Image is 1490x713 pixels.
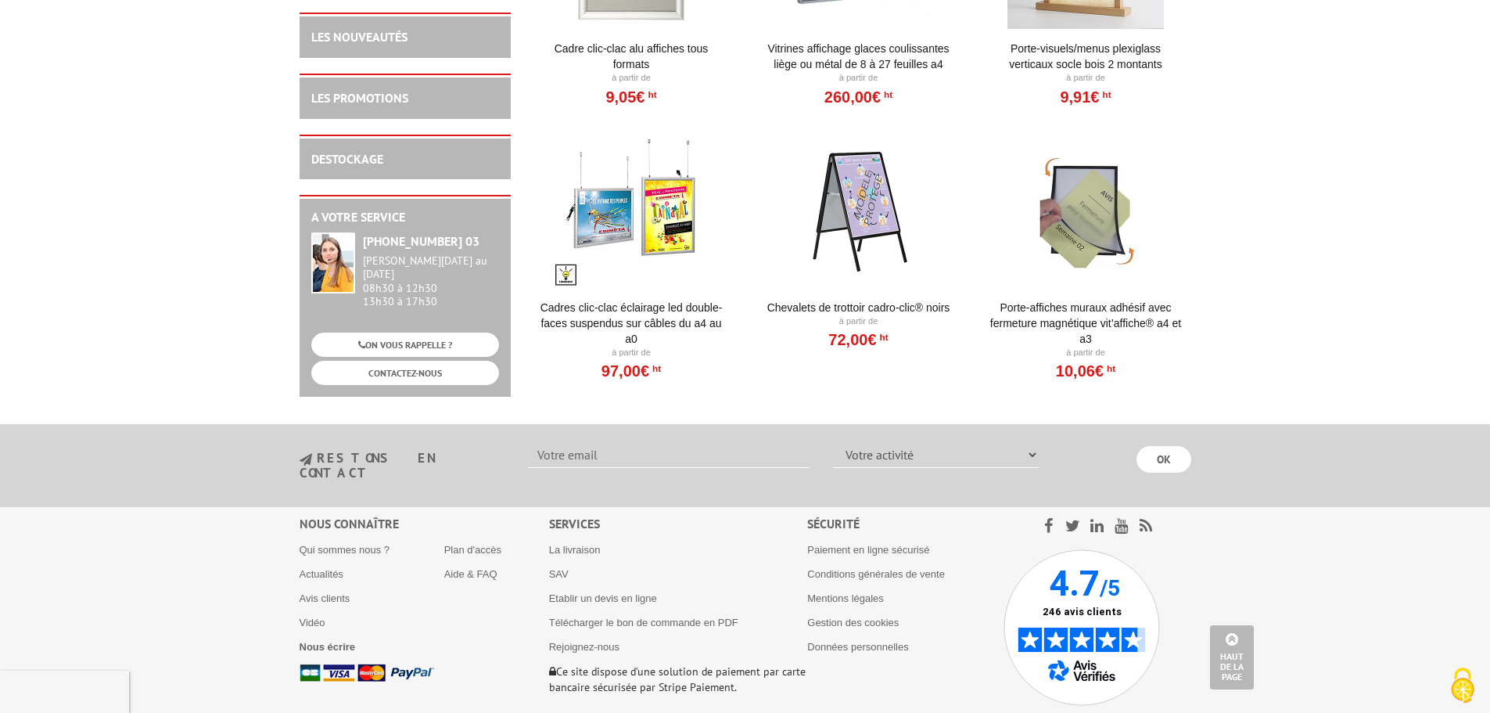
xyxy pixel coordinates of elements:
img: Avis Vérifiés - 4.7 sur 5 - 246 avis clients [1004,549,1160,706]
img: Cookies (fenêtre modale) [1443,666,1482,705]
img: widget-service.jpg [311,232,355,293]
sup: HT [881,89,892,100]
p: À partir de [762,72,955,85]
a: Haut de la page [1210,625,1254,690]
a: Avis clients [300,592,350,604]
a: Cadres clic-clac éclairage LED double-faces suspendus sur câbles du A4 au A0 [535,300,728,347]
div: Sécurité [807,515,1004,533]
a: 260,00€HT [824,92,892,102]
a: Porte-Visuels/Menus Plexiglass Verticaux Socle Bois 2 Montants [989,41,1183,72]
a: Porte-affiches muraux adhésif avec fermeture magnétique VIT’AFFICHE® A4 et A3 [989,300,1183,347]
div: Services [549,515,808,533]
sup: HT [649,363,661,374]
a: Paiement en ligne sécurisé [807,544,929,556]
button: Cookies (fenêtre modale) [1435,660,1490,713]
a: Vitrines affichage glaces coulissantes liège ou métal de 8 à 27 feuilles A4 [762,41,955,72]
a: SAV [549,568,569,580]
a: 9,91€HT [1060,92,1111,102]
p: À partir de [762,315,955,328]
a: Rejoignez-nous [549,641,619,653]
p: Ce site dispose d’une solution de paiement par carte bancaire sécurisée par Stripe Paiement. [549,664,808,695]
a: CONTACTEZ-NOUS [311,361,499,385]
h2: A votre service [311,211,499,225]
input: Votre email [528,441,810,468]
strong: [PHONE_NUMBER] 03 [363,233,479,249]
sup: HT [1099,89,1111,100]
a: Qui sommes nous ? [300,544,390,556]
a: Nous écrire [300,641,356,653]
a: 72,00€HT [828,335,888,344]
a: Conditions générales de vente [807,568,945,580]
h3: restons en contact [300,452,505,479]
a: Aide & FAQ [444,568,497,580]
a: Chevalets de trottoir Cadro-Clic® Noirs [762,300,955,315]
a: La livraison [549,544,601,556]
div: [PERSON_NAME][DATE] au [DATE] [363,254,499,281]
img: newsletter.jpg [300,453,312,466]
a: Données personnelles [807,641,908,653]
a: Cadre Clic-Clac Alu affiches tous formats [535,41,728,72]
a: Vidéo [300,617,325,628]
sup: HT [644,89,656,100]
div: 08h30 à 12h30 13h30 à 17h30 [363,254,499,308]
sup: HT [1104,363,1115,374]
input: OK [1136,446,1191,473]
a: LES PROMOTIONS [311,90,408,106]
a: Etablir un devis en ligne [549,592,657,604]
a: Plan d'accès [444,544,501,556]
a: Mentions légales [807,592,884,604]
a: 10,06€HT [1056,366,1115,376]
a: Télécharger le bon de commande en PDF [549,617,738,628]
p: À partir de [989,72,1183,85]
a: ON VOUS RAPPELLE ? [311,333,499,357]
div: Nous connaître [300,515,549,533]
a: LES NOUVEAUTÉS [311,29,408,45]
a: DESTOCKAGE [311,151,383,167]
a: 97,00€HT [601,366,661,376]
sup: HT [877,332,889,343]
p: À partir de [989,347,1183,359]
p: À partir de [535,347,728,359]
a: Actualités [300,568,343,580]
a: Gestion des cookies [807,617,899,628]
a: 9,05€HT [605,92,656,102]
p: À partir de [535,72,728,85]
